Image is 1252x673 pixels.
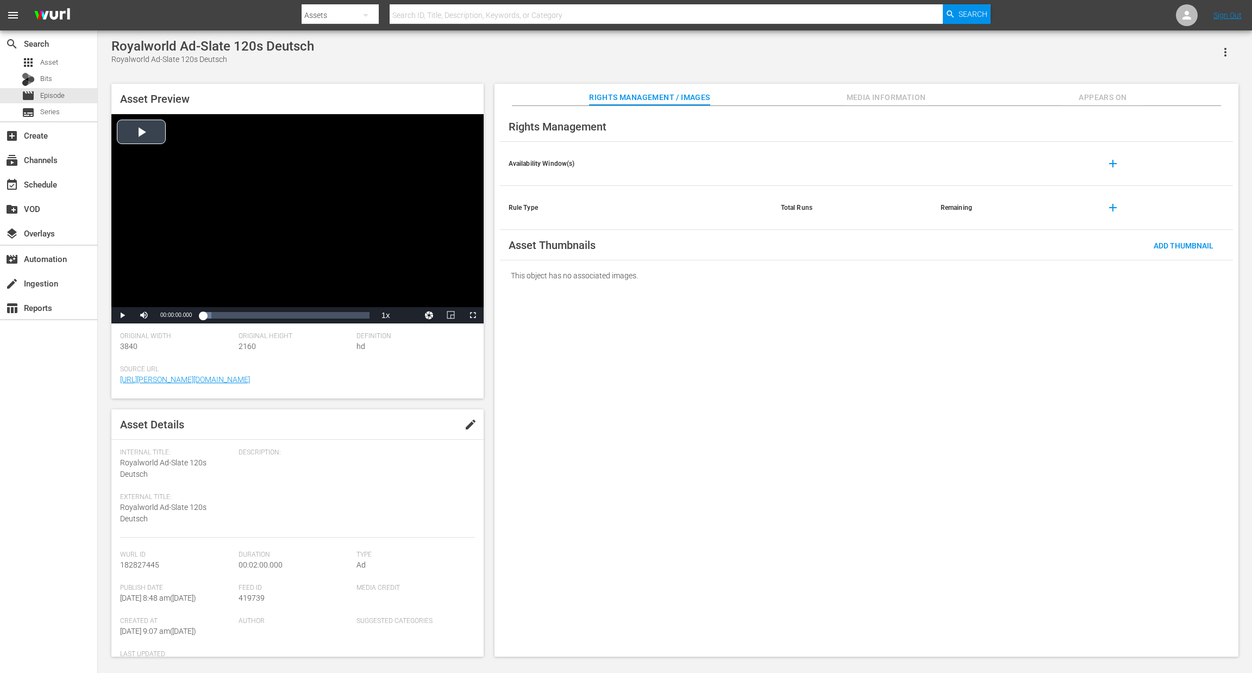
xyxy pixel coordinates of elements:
span: Series [22,106,35,119]
span: External Title: [120,493,233,502]
button: Jump To Time [418,307,440,323]
button: add [1100,195,1126,221]
span: Automation [5,253,18,266]
span: hd [356,342,365,351]
span: Asset Preview [120,92,190,105]
div: Royalworld Ad-Slate 120s Deutsch [111,39,314,54]
a: [URL][PERSON_NAME][DOMAIN_NAME] [120,375,250,384]
div: Bits [22,73,35,86]
span: Episode [40,90,65,101]
span: edit [464,418,477,431]
span: Create [5,129,18,142]
span: Author [239,617,352,626]
a: Sign Out [1213,11,1242,20]
span: Last Updated [120,650,233,659]
span: Media Information [846,91,927,104]
span: Type [356,551,469,559]
span: Rights Management / Images [589,91,710,104]
th: Rule Type [500,186,772,230]
button: Mute [133,307,155,323]
span: Suggested Categories [356,617,469,626]
span: Wurl Id [120,551,233,559]
button: Picture-in-Picture [440,307,462,323]
span: VOD [5,203,18,216]
span: Publish Date [120,584,233,593]
span: 2160 [239,342,256,351]
span: Episode [22,89,35,102]
button: Search [943,4,991,24]
span: Duration [239,551,352,559]
div: This object has no associated images. [500,260,1233,291]
span: Source Url [120,365,469,374]
span: Ingestion [5,277,18,290]
span: Asset [22,56,35,69]
button: Add Thumbnail [1145,235,1222,255]
span: Ad [356,560,366,569]
span: Definition [356,332,469,341]
span: Media Credit [356,584,469,593]
span: Internal Title: [120,448,233,457]
span: Royalworld Ad-Slate 120s Deutsch [120,458,206,478]
span: 182827445 [120,560,159,569]
th: Total Runs [772,186,932,230]
span: 3840 [120,342,137,351]
span: Add Thumbnail [1145,241,1222,250]
div: Progress Bar [203,312,369,319]
span: Bits [40,73,52,84]
button: edit [458,412,484,438]
span: 00:00:00.000 [160,312,192,318]
span: Search [959,4,987,24]
span: Channels [5,154,18,167]
div: Royalworld Ad-Slate 120s Deutsch [111,54,314,65]
button: add [1100,151,1126,177]
button: Play [111,307,133,323]
th: Remaining [932,186,1092,230]
span: Asset Thumbnails [509,239,596,252]
span: Asset [40,57,58,68]
span: Overlays [5,227,18,240]
span: Rights Management [509,120,606,133]
span: Original Width [120,332,233,341]
img: ans4CAIJ8jUAAAAAAAAAAAAAAAAAAAAAAAAgQb4GAAAAAAAAAAAAAAAAAAAAAAAAJMjXAAAAAAAAAAAAAAAAAAAAAAAAgAT5G... [26,3,78,28]
span: 419739 [239,594,265,602]
span: Reports [5,302,18,315]
span: Asset Details [120,418,184,431]
span: Appears On [1062,91,1143,104]
span: Original Height [239,332,352,341]
span: [DATE] 8:48 am ( [DATE] ) [120,594,196,602]
button: Playback Rate [375,307,397,323]
span: menu [7,9,20,22]
span: 00:02:00.000 [239,560,283,569]
span: add [1106,201,1119,214]
span: Royalworld Ad-Slate 120s Deutsch [120,503,206,523]
button: Fullscreen [462,307,484,323]
span: Search [5,38,18,51]
span: [DATE] 9:07 am ( [DATE] ) [120,627,196,635]
span: add [1106,157,1119,170]
span: Description: [239,448,469,457]
span: Created At [120,617,233,626]
span: Series [40,107,60,117]
span: Feed ID [239,584,352,593]
th: Availability Window(s) [500,142,772,186]
div: Video Player [111,114,484,323]
span: Schedule [5,178,18,191]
